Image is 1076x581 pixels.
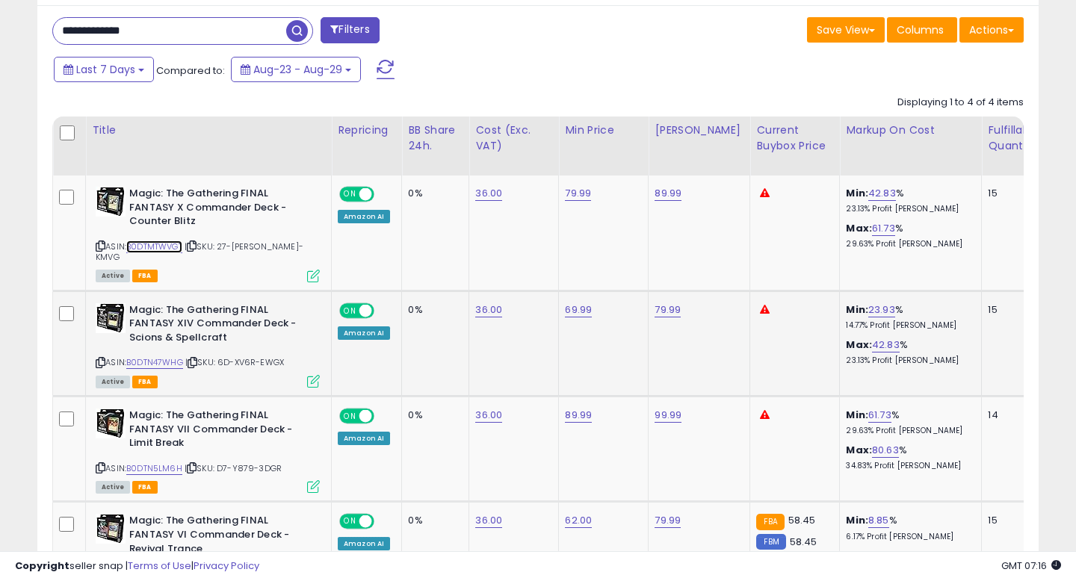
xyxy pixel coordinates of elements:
[840,116,982,175] th: The percentage added to the cost of goods (COGS) that forms the calculator for Min & Max prices.
[341,304,359,317] span: ON
[655,408,681,423] a: 99.99
[338,210,390,223] div: Amazon AI
[846,122,975,138] div: Markup on Cost
[846,320,970,331] p: 14.77% Profit [PERSON_NAME]
[231,57,361,82] button: Aug-23 - Aug-29
[338,326,390,340] div: Amazon AI
[988,303,1034,317] div: 15
[756,514,784,530] small: FBA
[565,302,592,317] a: 69.99
[790,535,817,549] span: 58.45
[846,355,970,366] p: 23.13% Profit [PERSON_NAME]
[253,62,342,77] span: Aug-23 - Aug-29
[194,559,259,573] a: Privacy Policy
[988,122,1039,154] div: Fulfillable Quantity
[15,559,259,574] div: seller snap | |
[988,514,1034,527] div: 15
[96,376,130,388] span: All listings currently available for purchase on Amazon
[96,408,126,438] img: 510jnz19GeL._SL40_.jpg
[126,240,182,253] a: B0DTMTWVGT
[846,532,970,542] p: 6.17% Profit [PERSON_NAME]
[129,408,311,454] b: Magic: The Gathering FINAL FANTASY VII Commander Deck - Limit Break
[1001,559,1061,573] span: 2025-09-6 07:16 GMT
[128,559,191,573] a: Terms of Use
[655,122,743,138] div: [PERSON_NAME]
[126,462,182,475] a: B0DTN5LM6H
[846,444,970,471] div: %
[872,221,895,236] a: 61.73
[96,187,320,281] div: ASIN:
[408,514,457,527] div: 0%
[887,17,957,43] button: Columns
[988,408,1034,422] div: 14
[372,410,396,423] span: OFF
[372,304,396,317] span: OFF
[475,302,502,317] a: 36.00
[96,187,126,217] img: 5154477OJ9L._SL40_.jpg
[872,338,900,352] a: 42.83
[846,514,970,541] div: %
[868,302,895,317] a: 23.93
[475,122,552,154] div: Cost (Exc. VAT)
[96,303,320,386] div: ASIN:
[846,513,868,527] b: Min:
[338,432,390,445] div: Amazon AI
[408,303,457,317] div: 0%
[338,122,395,138] div: Repricing
[475,186,502,201] a: 36.00
[565,408,592,423] a: 89.99
[408,408,457,422] div: 0%
[156,63,225,78] span: Compared to:
[92,122,325,138] div: Title
[565,186,591,201] a: 79.99
[126,356,183,369] a: B0DTN47WHG
[872,443,899,458] a: 80.63
[15,559,69,573] strong: Copyright
[846,461,970,471] p: 34.83% Profit [PERSON_NAME]
[185,356,284,368] span: | SKU: 6D-XV6R-EWGX
[846,303,970,331] div: %
[96,481,130,494] span: All listings currently available for purchase on Amazon
[959,17,1024,43] button: Actions
[475,408,502,423] a: 36.00
[807,17,885,43] button: Save View
[96,240,303,263] span: | SKU: 27-[PERSON_NAME]-KMVG
[372,515,396,528] span: OFF
[846,239,970,249] p: 29.63% Profit [PERSON_NAME]
[408,187,457,200] div: 0%
[655,513,681,528] a: 79.99
[129,514,311,559] b: Magic: The Gathering FINAL FANTASY VI Commander Deck - Revival Trance
[54,57,154,82] button: Last 7 Days
[846,408,970,436] div: %
[132,270,158,282] span: FBA
[185,462,282,474] span: | SKU: D7-Y879-3DGR
[868,408,891,423] a: 61.73
[756,122,833,154] div: Current Buybox Price
[846,204,970,214] p: 23.13% Profit [PERSON_NAME]
[846,443,872,457] b: Max:
[846,222,970,249] div: %
[132,481,158,494] span: FBA
[655,302,681,317] a: 79.99
[132,376,158,388] span: FBA
[321,17,379,43] button: Filters
[76,62,135,77] span: Last 7 Days
[341,515,359,528] span: ON
[897,22,944,37] span: Columns
[846,302,868,317] b: Min:
[341,410,359,423] span: ON
[788,513,816,527] span: 58.45
[129,187,311,232] b: Magic: The Gathering FINAL FANTASY X Commander Deck - Counter Blitz
[897,96,1024,110] div: Displaying 1 to 4 of 4 items
[372,188,396,201] span: OFF
[655,186,681,201] a: 89.99
[408,122,463,154] div: BB Share 24h.
[129,303,311,349] b: Magic: The Gathering FINAL FANTASY XIV Commander Deck - Scions & Spellcraft
[846,221,872,235] b: Max:
[846,426,970,436] p: 29.63% Profit [PERSON_NAME]
[868,513,889,528] a: 8.85
[96,270,130,282] span: All listings currently available for purchase on Amazon
[565,122,642,138] div: Min Price
[846,338,872,352] b: Max:
[565,513,592,528] a: 62.00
